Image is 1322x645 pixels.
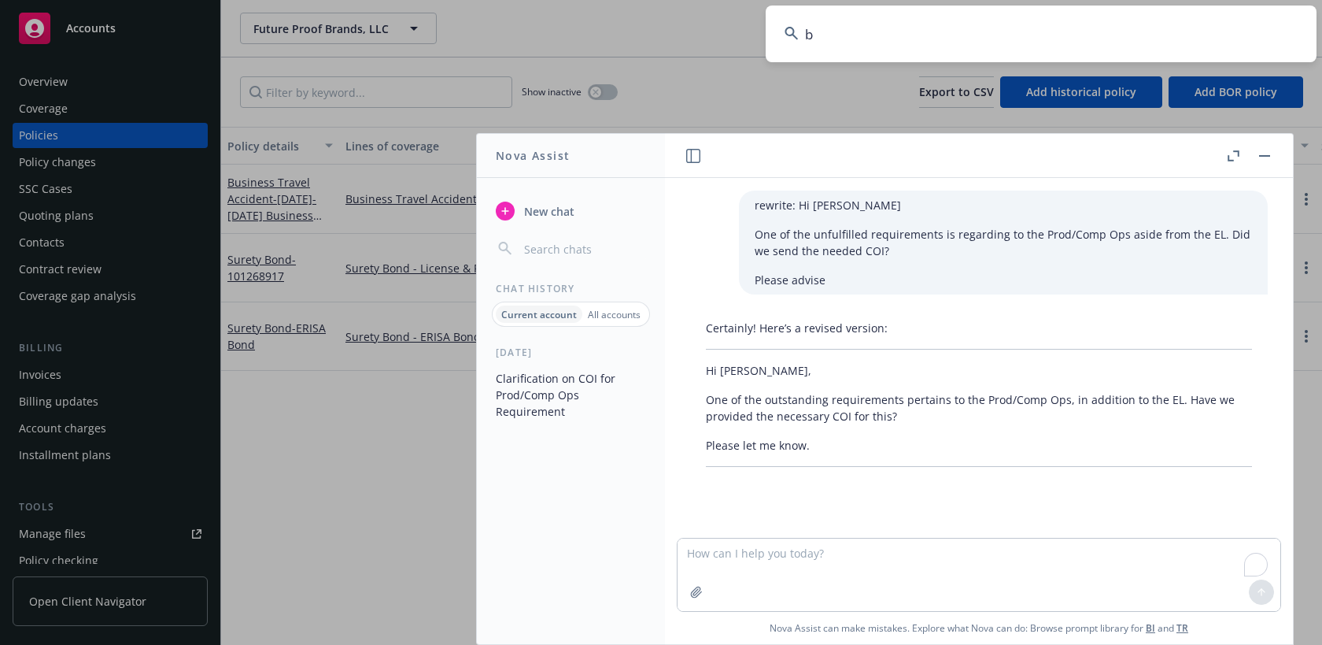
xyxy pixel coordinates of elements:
[755,272,1252,288] p: Please advise
[588,308,641,321] p: All accounts
[489,197,652,225] button: New chat
[766,6,1316,62] input: Search...
[706,391,1252,424] p: One of the outstanding requirements pertains to the Prod/Comp Ops, in addition to the EL. Have we...
[1146,621,1155,635] a: BI
[477,282,665,295] div: Chat History
[706,362,1252,379] p: Hi [PERSON_NAME],
[706,320,1252,336] p: Certainly! Here’s a revised version:
[521,238,646,260] input: Search chats
[671,612,1287,644] span: Nova Assist can make mistakes. Explore what Nova can do: Browse prompt library for and
[501,308,577,321] p: Current account
[521,203,574,220] span: New chat
[755,226,1252,259] p: One of the unfulfilled requirements is regarding to the Prod/Comp Ops aside from the EL. Did we s...
[755,197,1252,213] p: rewrite: Hi [PERSON_NAME]
[1176,621,1188,635] a: TR
[477,346,665,359] div: [DATE]
[678,539,1280,611] textarea: To enrich screen reader interactions, please activate Accessibility in Grammarly extension settings
[489,365,652,424] button: Clarification on COI for Prod/Comp Ops Requirement
[496,147,570,164] h1: Nova Assist
[706,437,1252,454] p: Please let me know.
